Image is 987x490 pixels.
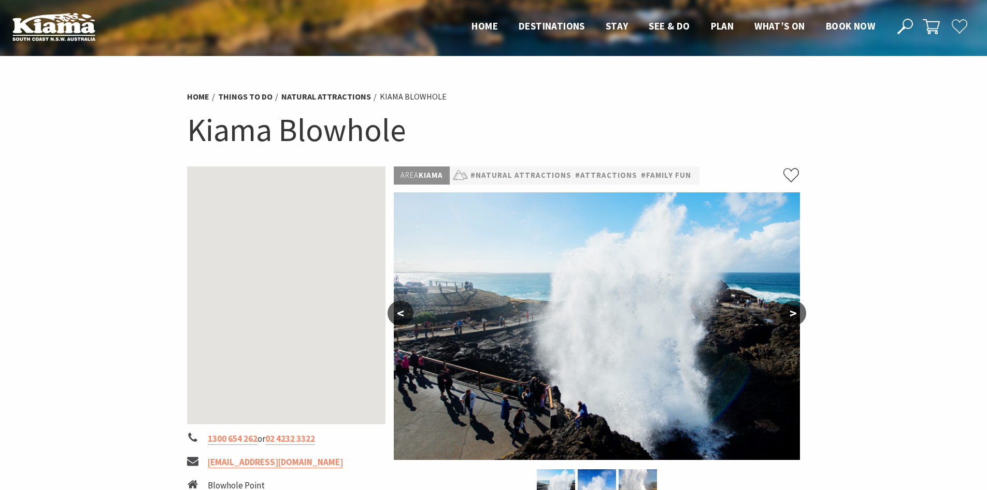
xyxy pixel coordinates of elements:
[394,192,800,460] img: Close up of the Kiama Blowhole
[187,91,209,102] a: Home
[826,20,875,32] span: Book now
[380,90,447,104] li: Kiama Blowhole
[281,91,371,102] a: Natural Attractions
[471,20,498,32] span: Home
[641,169,691,182] a: #Family Fun
[519,20,585,32] span: Destinations
[187,109,800,151] h1: Kiama Blowhole
[388,301,413,326] button: <
[754,20,805,32] span: What’s On
[711,20,734,32] span: Plan
[575,169,637,182] a: #Attractions
[218,91,273,102] a: Things To Do
[187,432,386,446] li: or
[265,433,315,445] a: 02 4232 3322
[606,20,628,32] span: Stay
[208,433,258,445] a: 1300 654 262
[12,12,95,41] img: Kiama Logo
[394,166,450,185] p: Kiama
[780,301,806,326] button: >
[461,18,885,35] nav: Main Menu
[208,456,343,468] a: [EMAIL_ADDRESS][DOMAIN_NAME]
[470,169,571,182] a: #Natural Attractions
[649,20,690,32] span: See & Do
[400,170,419,180] span: Area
